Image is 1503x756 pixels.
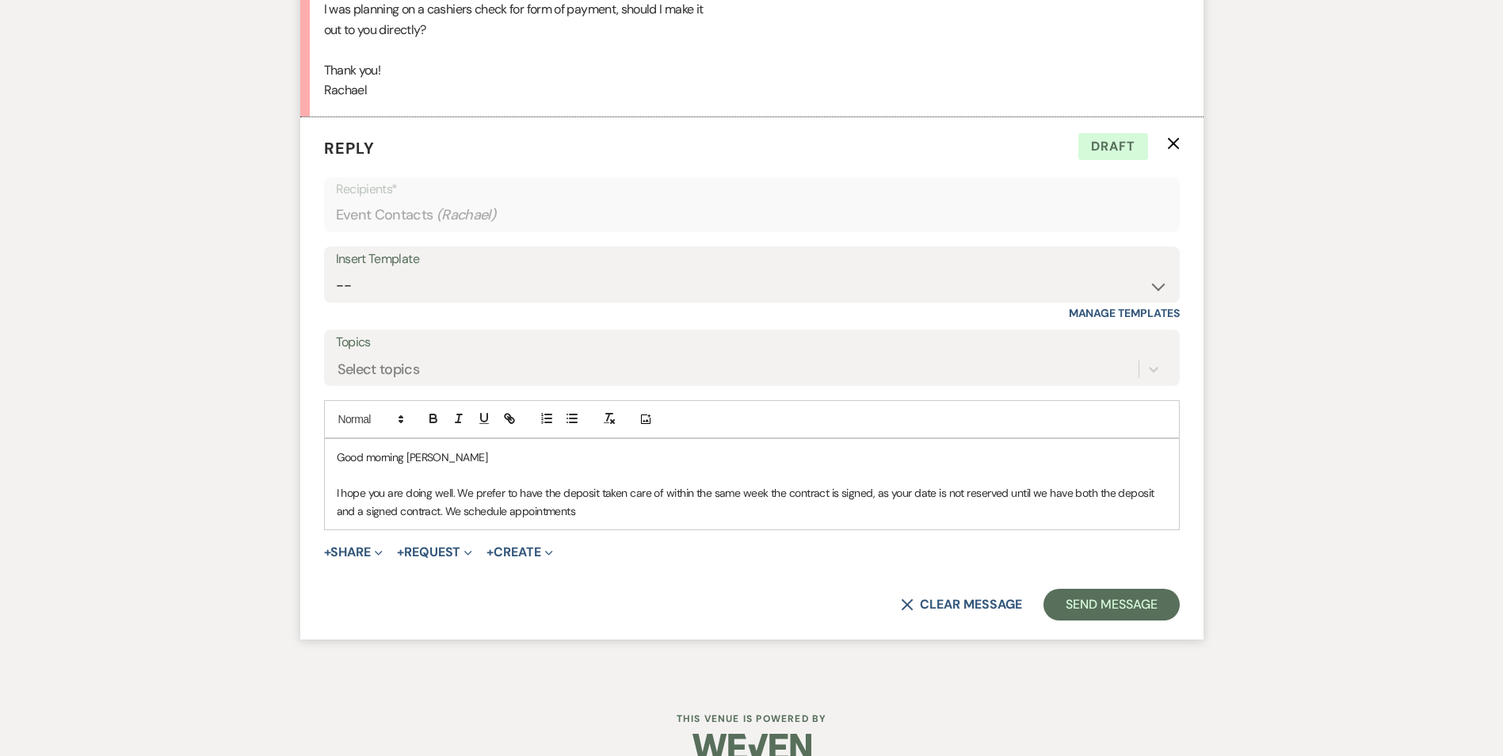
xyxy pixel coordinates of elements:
span: + [324,546,331,559]
span: + [486,546,494,559]
p: I hope you are doing well. We prefer to have the deposit taken care of within the same week the c... [337,484,1167,520]
button: Request [397,546,472,559]
div: Select topics [338,359,420,380]
div: Event Contacts [336,200,1168,231]
span: + [397,546,404,559]
button: Send Message [1043,589,1179,620]
p: Good morning [PERSON_NAME] [337,449,1167,466]
span: ( Rachael ) [437,204,497,226]
a: Manage Templates [1069,306,1180,320]
span: Reply [324,138,375,158]
div: Insert Template [336,248,1168,271]
label: Topics [336,331,1168,354]
p: Recipients* [336,179,1168,200]
button: Share [324,546,383,559]
span: Draft [1078,133,1148,160]
button: Create [486,546,552,559]
button: Clear message [901,598,1021,611]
